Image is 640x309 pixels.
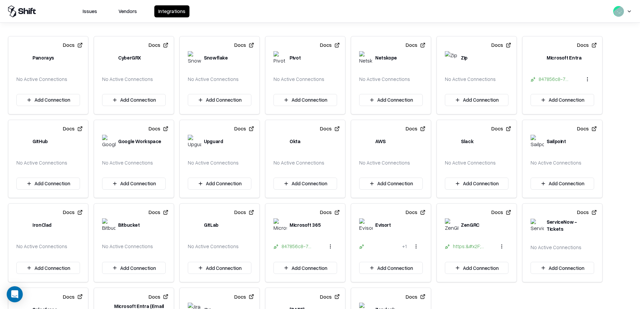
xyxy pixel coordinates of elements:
[531,244,581,251] div: No Active Connections
[102,51,115,65] img: CyberGRX
[16,218,30,232] img: IronClad
[577,39,597,51] button: Docs
[359,159,410,166] div: No Active Connections
[320,206,340,218] button: Docs
[445,262,508,274] button: Add Connection
[539,76,571,83] div: 847856c8-738e-4dbe-9d18-a304f99de0e0
[149,39,168,51] button: Docs
[461,54,468,61] div: Zip
[188,76,239,83] div: No Active Connections
[16,51,30,65] img: Panorays
[359,76,410,83] div: No Active Connections
[204,54,228,61] div: Snowflake
[531,178,594,190] button: Add Connection
[359,218,373,232] img: Evisort
[402,243,407,250] div: + 1
[290,138,301,145] div: Okta
[273,135,287,148] img: Okta
[188,94,251,106] button: Add Connection
[461,221,479,228] div: ZenGRC
[359,51,373,65] img: Netskope
[445,218,458,232] img: ZenGRC
[531,135,544,148] img: Sailpoint
[406,206,425,218] button: Docs
[273,178,337,190] button: Add Connection
[359,94,423,106] button: Add Connection
[32,54,54,61] div: Panorays
[32,221,52,228] div: IronClad
[453,243,485,250] div: https:&#x2F;&#x2F;[DOMAIN_NAME]
[234,39,254,51] button: Docs
[406,39,425,51] button: Docs
[491,206,511,218] button: Docs
[16,94,80,106] button: Add Connection
[16,178,80,190] button: Add Connection
[531,51,544,65] img: Microsoft Entra
[577,123,597,135] button: Docs
[149,291,168,303] button: Docs
[273,94,337,106] button: Add Connection
[204,138,223,145] div: Upguard
[359,262,423,274] button: Add Connection
[491,123,511,135] button: Docs
[320,39,340,51] button: Docs
[445,135,458,148] img: Slack
[577,206,597,218] button: Docs
[63,123,83,135] button: Docs
[375,138,386,145] div: AWS
[547,54,581,61] div: Microsoft Entra
[204,221,219,228] div: GitLab
[79,5,101,17] button: Issues
[102,243,153,250] div: No Active Connections
[188,135,201,148] img: Upguard
[188,51,201,65] img: Snowflake
[359,135,373,148] img: AWS
[102,262,166,274] button: Add Connection
[445,51,458,65] img: Zip
[118,221,140,228] div: Bitbucket
[102,159,153,166] div: No Active Connections
[375,221,391,228] div: Evisort
[406,123,425,135] button: Docs
[188,262,251,274] button: Add Connection
[102,94,166,106] button: Add Connection
[102,76,153,83] div: No Active Connections
[16,262,80,274] button: Add Connection
[149,206,168,218] button: Docs
[531,219,544,232] img: ServiceNow - Tickets
[118,138,161,145] div: Google Workspace
[491,39,511,51] button: Docs
[188,218,201,232] img: GitLab
[547,138,566,145] div: Sailpoint
[114,5,141,17] button: Vendors
[102,218,115,232] img: Bitbucket
[32,138,48,145] div: GitHub
[7,286,23,302] div: Open Intercom Messenger
[547,218,594,232] div: ServiceNow - Tickets
[531,94,594,106] button: Add Connection
[63,39,83,51] button: Docs
[188,178,251,190] button: Add Connection
[359,178,423,190] button: Add Connection
[154,5,189,17] button: Integrations
[320,291,340,303] button: Docs
[16,243,67,250] div: No Active Connections
[531,262,594,274] button: Add Connection
[282,243,314,250] div: 847856c8-738e-4dbe-9d18-a304f99de0e0
[273,159,324,166] div: No Active Connections
[16,159,67,166] div: No Active Connections
[445,76,496,83] div: No Active Connections
[188,243,239,250] div: No Active Connections
[234,291,254,303] button: Docs
[273,51,287,65] img: Pivot
[149,123,168,135] button: Docs
[16,135,30,148] img: GitHub
[102,178,166,190] button: Add Connection
[320,123,340,135] button: Docs
[234,123,254,135] button: Docs
[290,221,320,228] div: Microsoft 365
[290,54,301,61] div: Pivot
[445,178,508,190] button: Add Connection
[273,218,287,232] img: Microsoft 365
[461,138,473,145] div: Slack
